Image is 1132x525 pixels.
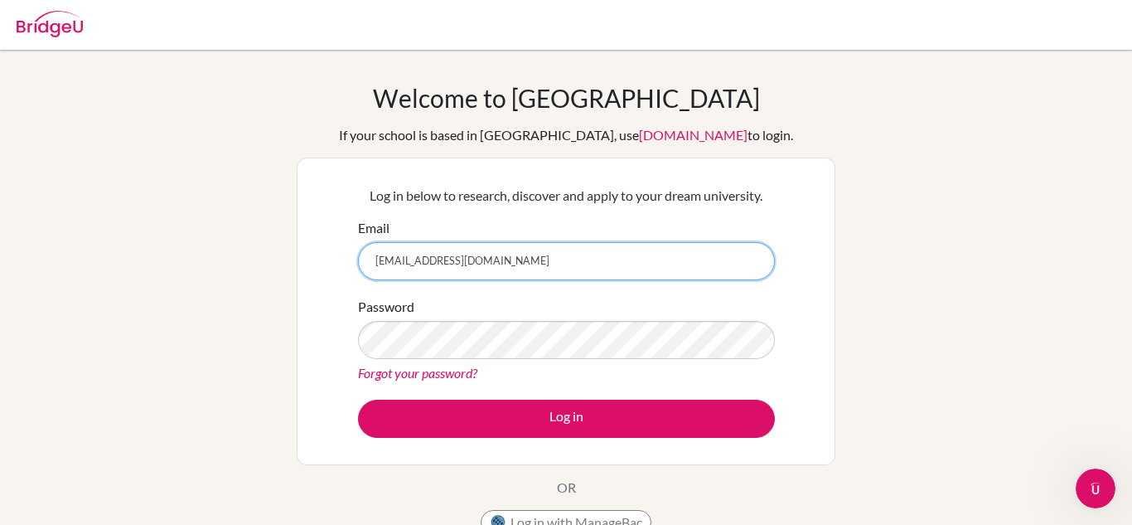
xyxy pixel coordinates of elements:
a: Forgot your password? [358,365,477,381]
label: Email [358,218,389,238]
img: Bridge-U [17,11,83,37]
button: Log in [358,400,775,438]
a: [DOMAIN_NAME] [639,127,747,143]
iframe: Intercom live chat [1076,469,1115,508]
p: OR [557,478,576,498]
h1: Welcome to [GEOGRAPHIC_DATA] [373,83,760,113]
div: If your school is based in [GEOGRAPHIC_DATA], use to login. [339,125,793,145]
p: Log in below to research, discover and apply to your dream university. [358,186,775,206]
label: Password [358,297,414,317]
